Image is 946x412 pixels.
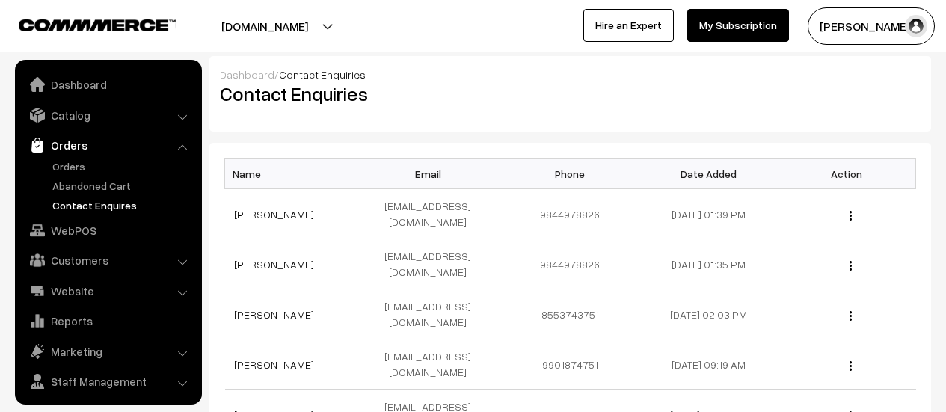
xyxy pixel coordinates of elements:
[19,247,197,274] a: Customers
[850,311,852,321] img: Menu
[19,102,197,129] a: Catalog
[225,159,363,189] th: Name
[19,217,197,244] a: WebPOS
[19,132,197,159] a: Orders
[363,339,501,390] td: [EMAIL_ADDRESS][DOMAIN_NAME]
[234,208,314,221] a: [PERSON_NAME]
[501,159,639,189] th: Phone
[639,289,778,339] td: [DATE] 02:03 PM
[850,211,852,221] img: Menu
[49,159,197,174] a: Orders
[583,9,674,42] a: Hire an Expert
[363,159,501,189] th: Email
[778,159,916,189] th: Action
[19,15,150,33] a: COMMMERCE
[639,239,778,289] td: [DATE] 01:35 PM
[808,7,935,45] button: [PERSON_NAME]
[501,289,639,339] td: 8553743751
[850,261,852,271] img: Menu
[220,82,559,105] h2: Contact Enquiries
[639,339,778,390] td: [DATE] 09:19 AM
[363,239,501,289] td: [EMAIL_ADDRESS][DOMAIN_NAME]
[905,15,927,37] img: user
[363,289,501,339] td: [EMAIL_ADDRESS][DOMAIN_NAME]
[220,68,274,81] a: Dashboard
[19,338,197,365] a: Marketing
[639,189,778,239] td: [DATE] 01:39 PM
[501,239,639,289] td: 9844978826
[19,71,197,98] a: Dashboard
[19,19,176,31] img: COMMMERCE
[501,189,639,239] td: 9844978826
[687,9,789,42] a: My Subscription
[234,258,314,271] a: [PERSON_NAME]
[19,307,197,334] a: Reports
[850,361,852,371] img: Menu
[49,178,197,194] a: Abandoned Cart
[169,7,360,45] button: [DOMAIN_NAME]
[501,339,639,390] td: 9901874751
[49,197,197,213] a: Contact Enquires
[234,358,314,371] a: [PERSON_NAME]
[19,277,197,304] a: Website
[639,159,778,189] th: Date Added
[220,67,921,82] div: /
[363,189,501,239] td: [EMAIL_ADDRESS][DOMAIN_NAME]
[19,368,197,395] a: Staff Management
[234,308,314,321] a: [PERSON_NAME]
[279,68,366,81] span: Contact Enquiries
